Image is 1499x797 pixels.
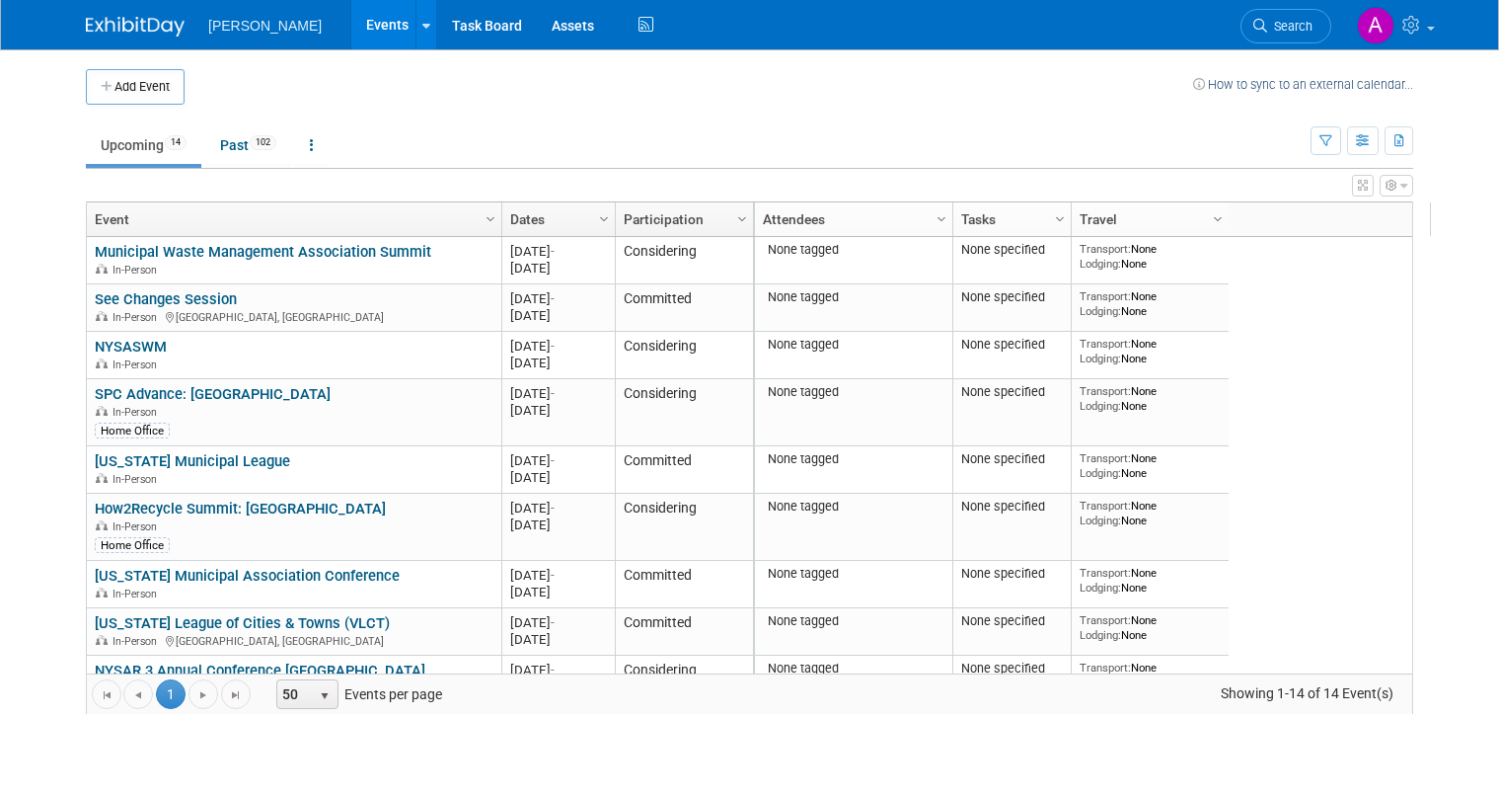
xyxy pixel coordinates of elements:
span: Lodging: [1080,628,1121,642]
div: [DATE] [510,307,606,324]
span: Transport: [1080,337,1131,351]
a: Event [95,202,488,236]
span: Transport: [1080,289,1131,303]
img: In-Person Event [96,520,108,530]
div: None specified [961,451,1064,467]
img: Amy Pomeroy [1357,7,1394,44]
span: Lodging: [1080,257,1121,271]
td: Committed [615,284,753,332]
div: [DATE] [510,355,606,371]
div: [DATE] [510,402,606,419]
div: None specified [961,337,1064,353]
span: select [317,688,333,704]
div: [DATE] [510,469,606,486]
span: In-Person [112,473,163,486]
div: None tagged [763,242,945,258]
span: 50 [277,680,311,708]
span: - [551,501,555,516]
div: [DATE] [510,500,606,517]
div: None None [1080,661,1222,689]
td: Committed [615,446,753,494]
div: None None [1080,566,1222,595]
div: None tagged [763,661,945,677]
div: None None [1080,499,1222,527]
span: In-Person [112,311,163,324]
div: None tagged [763,613,945,629]
a: Upcoming14 [86,126,201,164]
span: Transport: [1080,451,1131,465]
span: In-Person [112,406,163,419]
span: - [551,663,555,677]
a: NYSAR 3 Annual Conference [GEOGRAPHIC_DATA] [95,662,425,679]
div: None None [1080,451,1222,480]
div: [DATE] [510,452,606,469]
div: None tagged [763,384,945,400]
a: NYSASWM [95,338,167,356]
div: [DATE] [510,567,606,584]
span: Column Settings [483,211,498,227]
a: [US_STATE] Municipal Association Conference [95,567,400,585]
span: Go to the last page [228,687,244,703]
td: Considering [615,494,753,561]
div: [DATE] [510,385,606,402]
div: None None [1080,242,1222,271]
div: Home Office [95,537,170,553]
div: [GEOGRAPHIC_DATA], [GEOGRAPHIC_DATA] [95,308,492,325]
span: Lodging: [1080,466,1121,480]
div: None None [1080,384,1222,413]
img: In-Person Event [96,311,108,321]
div: None specified [961,661,1064,677]
a: How2Recycle Summit: [GEOGRAPHIC_DATA] [95,500,386,518]
span: 1 [156,679,186,709]
span: In-Person [112,635,163,648]
span: - [551,453,555,468]
div: None tagged [763,499,945,515]
img: In-Person Event [96,635,108,645]
div: Home Office [95,423,170,438]
a: Column Settings [1050,202,1072,232]
span: In-Person [112,520,163,533]
a: [US_STATE] League of Cities & Towns (VLCT) [95,614,390,632]
span: Go to the next page [195,687,211,703]
div: None specified [961,289,1064,305]
span: Lodging: [1080,352,1121,365]
img: In-Person Event [96,264,108,274]
a: Attendees [763,202,939,236]
span: 102 [250,135,276,150]
div: [DATE] [510,631,606,648]
span: Lodging: [1080,514,1121,527]
a: Go to the previous page [123,679,153,709]
span: In-Person [112,588,163,600]
span: - [551,244,555,259]
span: Go to the first page [99,687,114,703]
img: In-Person Event [96,359,108,368]
span: [PERSON_NAME] [208,18,322,34]
span: - [551,615,555,630]
div: None tagged [763,289,945,305]
div: [DATE] [510,517,606,533]
div: [DATE] [510,338,606,355]
a: Municipal Waste Management Association Summit [95,243,431,261]
a: Participation [624,202,740,236]
span: Transport: [1080,613,1131,627]
a: Dates [510,202,602,236]
div: [DATE] [510,662,606,678]
a: Column Settings [594,202,616,232]
a: [US_STATE] Municipal League [95,452,290,470]
span: Column Settings [934,211,949,227]
div: None tagged [763,566,945,582]
span: Transport: [1080,384,1131,398]
span: - [551,291,555,306]
span: 14 [165,135,187,150]
td: Considering [615,656,753,703]
div: [DATE] [510,614,606,631]
span: Column Settings [1210,211,1226,227]
div: [DATE] [510,584,606,600]
div: None specified [961,566,1064,582]
td: Considering [615,379,753,446]
a: Column Settings [1208,202,1230,232]
span: In-Person [112,264,163,277]
span: - [551,339,555,354]
span: Events per page [252,679,462,709]
a: SPC Advance: [GEOGRAPHIC_DATA] [95,385,331,403]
